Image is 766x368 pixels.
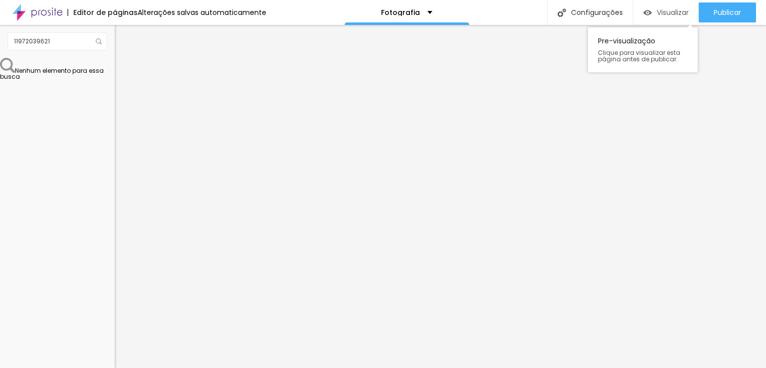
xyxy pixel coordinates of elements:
div: Alterações salvas automaticamente [138,9,266,16]
iframe: Editor [115,25,766,368]
span: Clique para visualizar esta página antes de publicar. [598,49,688,62]
button: Publicar [699,2,756,22]
div: Pre-visualização [588,27,698,72]
button: Visualizar [633,2,699,22]
input: Buscar elemento [7,32,107,50]
div: Editor de páginas [67,9,138,16]
img: Icone [96,38,102,44]
p: Fotografia [381,9,420,16]
img: view-1.svg [643,8,652,17]
span: Publicar [714,8,741,16]
img: Icone [558,8,566,17]
span: Visualizar [657,8,689,16]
